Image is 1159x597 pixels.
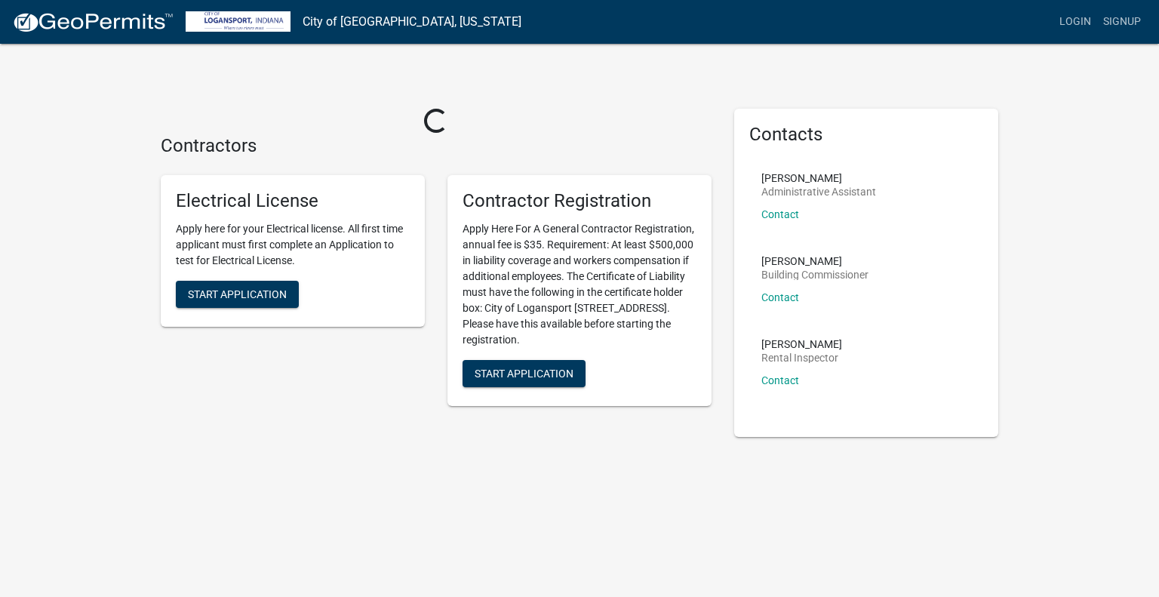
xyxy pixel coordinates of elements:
h5: Contractor Registration [463,190,696,212]
a: Login [1053,8,1097,36]
p: Apply Here For A General Contractor Registration, annual fee is $35. Requirement: At least $500,0... [463,221,696,348]
img: City of Logansport, Indiana [186,11,291,32]
h4: Contractors [161,135,712,157]
button: Start Application [463,360,586,387]
span: Start Application [188,288,287,300]
h5: Contacts [749,124,983,146]
a: City of [GEOGRAPHIC_DATA], [US_STATE] [303,9,521,35]
button: Start Application [176,281,299,308]
a: Contact [761,374,799,386]
p: Administrative Assistant [761,186,876,197]
span: Start Application [475,367,573,379]
p: Building Commissioner [761,269,868,280]
a: Contact [761,208,799,220]
p: Apply here for your Electrical license. All first time applicant must first complete an Applicati... [176,221,410,269]
p: [PERSON_NAME] [761,339,842,349]
p: [PERSON_NAME] [761,173,876,183]
a: Signup [1097,8,1147,36]
h5: Electrical License [176,190,410,212]
a: Contact [761,291,799,303]
p: Rental Inspector [761,352,842,363]
p: [PERSON_NAME] [761,256,868,266]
